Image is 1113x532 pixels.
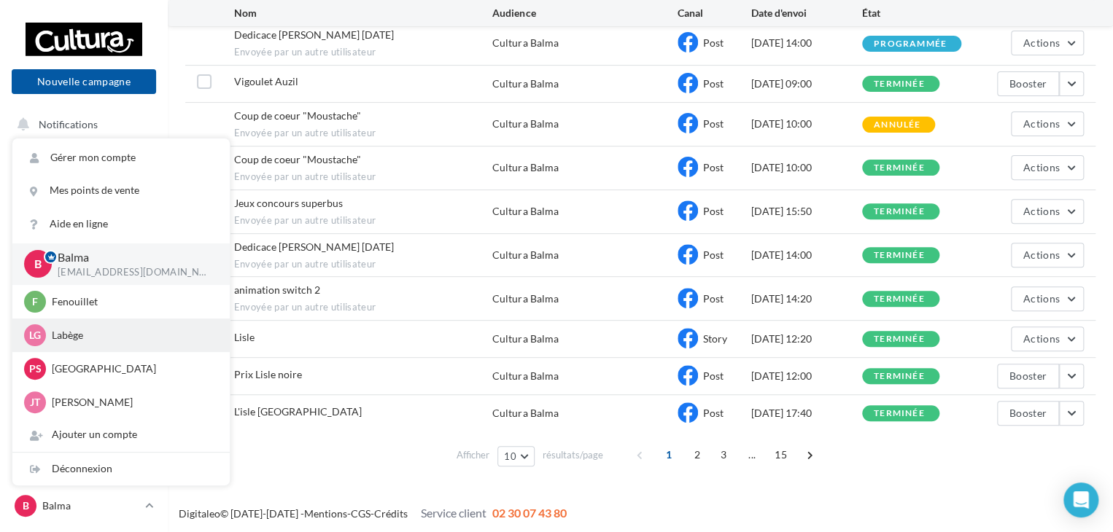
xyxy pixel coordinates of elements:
[234,197,343,209] span: Jeux concours superbus
[751,248,862,262] div: [DATE] 14:00
[179,507,220,520] a: Digitaleo
[874,207,925,216] div: terminée
[686,443,709,466] span: 2
[234,109,361,122] span: Coup de coeur "Moustache"
[703,205,724,217] span: Post
[492,292,558,306] div: Cultura Balma
[421,506,486,520] span: Service client
[497,446,535,466] button: 10
[703,292,724,305] span: Post
[234,283,320,296] span: animation switch 2
[1023,205,1060,217] span: Actions
[492,369,558,383] div: Cultura Balma
[12,418,230,451] div: Ajouter un compte
[703,36,724,49] span: Post
[52,328,212,343] p: Labège
[751,406,862,420] div: [DATE] 17:40
[874,335,925,344] div: terminée
[678,6,751,20] div: Canal
[1011,112,1084,136] button: Actions
[1023,161,1060,173] span: Actions
[492,6,677,20] div: Audience
[34,256,42,273] span: B
[1023,117,1060,130] span: Actions
[9,256,159,286] a: Médiathèque
[997,364,1059,388] button: Booster
[874,251,925,260] div: terminée
[29,328,41,343] span: Lg
[712,443,735,466] span: 3
[751,160,862,175] div: [DATE] 10:00
[12,174,230,207] a: Mes points de vente
[52,395,212,410] p: [PERSON_NAME]
[874,39,947,49] div: programmée
[179,507,567,520] span: © [DATE]-[DATE] - - -
[234,171,493,184] span: Envoyée par un autre utilisateur
[703,117,724,130] span: Post
[751,204,862,219] div: [DATE] 15:50
[492,506,567,520] span: 02 30 07 43 80
[769,443,793,466] span: 15
[234,405,362,418] span: L'isle Sur Tarn
[504,450,516,462] span: 10
[234,331,255,343] span: Lisle
[12,492,156,520] a: B Balma
[874,79,925,89] div: terminée
[12,141,230,174] a: Gérer mon compte
[703,161,724,173] span: Post
[234,240,394,253] span: Dedicace Marie Constance Mallard 27.09.2028
[874,372,925,381] div: terminée
[30,395,40,410] span: JT
[234,258,493,271] span: Envoyée par un autre utilisateur
[52,361,212,376] p: [GEOGRAPHIC_DATA]
[234,28,394,41] span: Dedicace Marie-Genevieve Thomas 04.10.2025
[862,6,973,20] div: État
[751,36,862,50] div: [DATE] 14:00
[751,332,862,346] div: [DATE] 12:20
[42,498,139,513] p: Balma
[492,332,558,346] div: Cultura Balma
[492,406,558,420] div: Cultura Balma
[492,248,558,262] div: Cultura Balma
[703,249,724,261] span: Post
[1023,332,1060,345] span: Actions
[234,127,493,140] span: Envoyée par un autre utilisateur
[9,146,159,176] a: Opérations
[351,507,371,520] a: CGS
[751,369,862,383] div: [DATE] 12:00
[234,368,302,380] span: Prix Lisle noire
[29,361,42,376] span: Ps
[751,77,862,91] div: [DATE] 09:00
[374,507,408,520] a: Crédits
[234,46,493,59] span: Envoyée par un autre utilisateur
[58,266,206,279] p: [EMAIL_ADDRESS][DOMAIN_NAME]
[1063,482,1098,517] div: Open Intercom Messenger
[751,6,862,20] div: Date d'envoi
[740,443,764,466] span: ...
[751,117,862,131] div: [DATE] 10:00
[997,71,1059,96] button: Booster
[9,109,153,140] button: Notifications
[874,409,925,418] div: terminée
[997,401,1059,426] button: Booster
[1011,286,1084,311] button: Actions
[874,120,920,130] div: annulée
[234,6,493,20] div: Nom
[23,498,29,513] span: B
[1011,199,1084,224] button: Actions
[12,453,230,485] div: Déconnexion
[874,163,925,173] div: terminée
[703,407,724,419] span: Post
[657,443,680,466] span: 1
[234,153,361,165] span: Coup de coeur "Moustache"
[751,292,862,306] div: [DATE] 14:20
[12,208,230,240] a: Aide en ligne
[703,369,724,382] span: Post
[492,204,558,219] div: Cultura Balma
[492,160,558,175] div: Cultura Balma
[1023,36,1060,49] span: Actions
[492,36,558,50] div: Cultura Balma
[1023,249,1060,261] span: Actions
[9,292,159,322] a: Calendrier
[58,249,206,266] p: Balma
